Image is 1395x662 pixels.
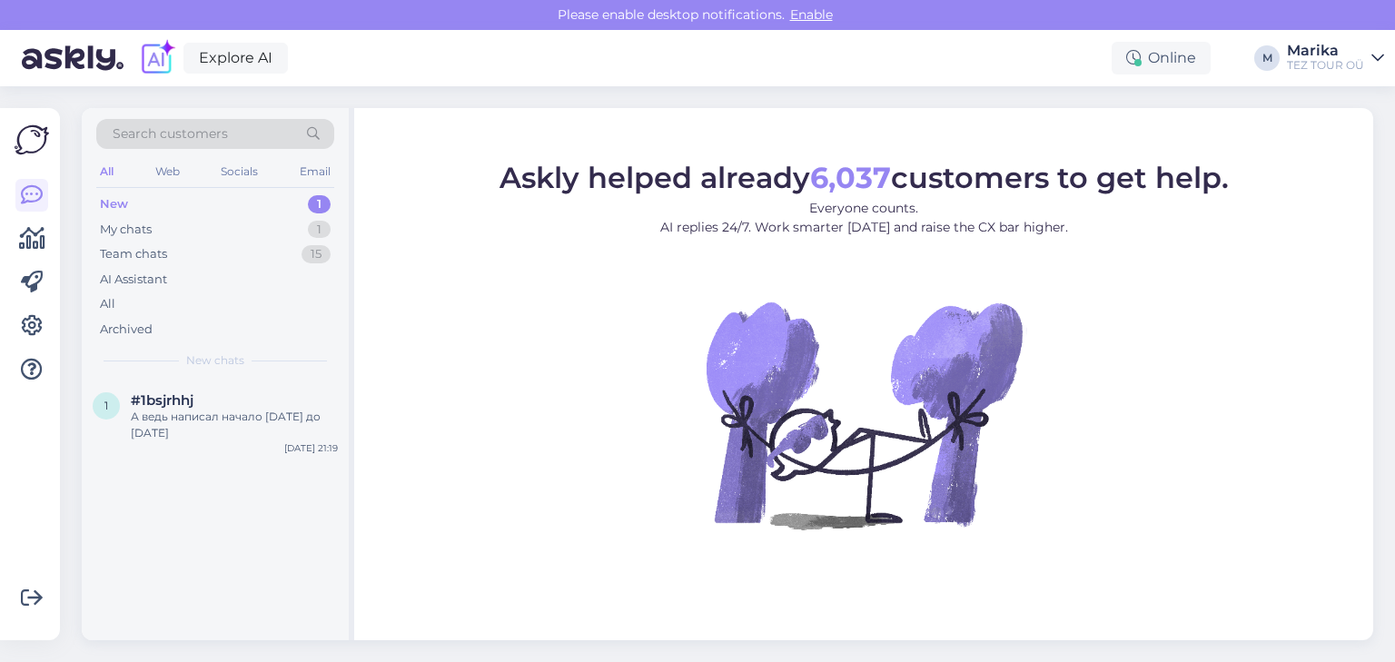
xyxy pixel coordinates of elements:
span: Enable [785,6,838,23]
span: 1 [104,399,108,412]
div: 1 [308,195,331,213]
div: Online [1112,42,1211,74]
img: explore-ai [138,39,176,77]
div: Socials [217,160,262,183]
div: Team chats [100,245,167,263]
div: M [1254,45,1280,71]
span: Askly helped already customers to get help. [500,159,1229,194]
div: Email [296,160,334,183]
span: Search customers [113,124,228,143]
div: 1 [308,221,331,239]
div: All [96,160,117,183]
div: 15 [302,245,331,263]
div: All [100,295,115,313]
span: #1bsjrhhj [131,392,193,409]
div: Archived [100,321,153,339]
div: [DATE] 21:19 [284,441,338,455]
p: Everyone counts. AI replies 24/7. Work smarter [DATE] and raise the CX bar higher. [500,198,1229,236]
div: А ведь написал начало [DATE] до [DATE] [131,409,338,441]
a: MarikaTEZ TOUR OÜ [1287,44,1384,73]
div: AI Assistant [100,271,167,289]
a: Explore AI [183,43,288,74]
span: New chats [186,352,244,369]
img: Askly Logo [15,123,49,157]
div: New [100,195,128,213]
b: 6,037 [810,159,891,194]
div: Marika [1287,44,1364,58]
img: No Chat active [700,251,1027,578]
div: TEZ TOUR OÜ [1287,58,1364,73]
div: Web [152,160,183,183]
div: My chats [100,221,152,239]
